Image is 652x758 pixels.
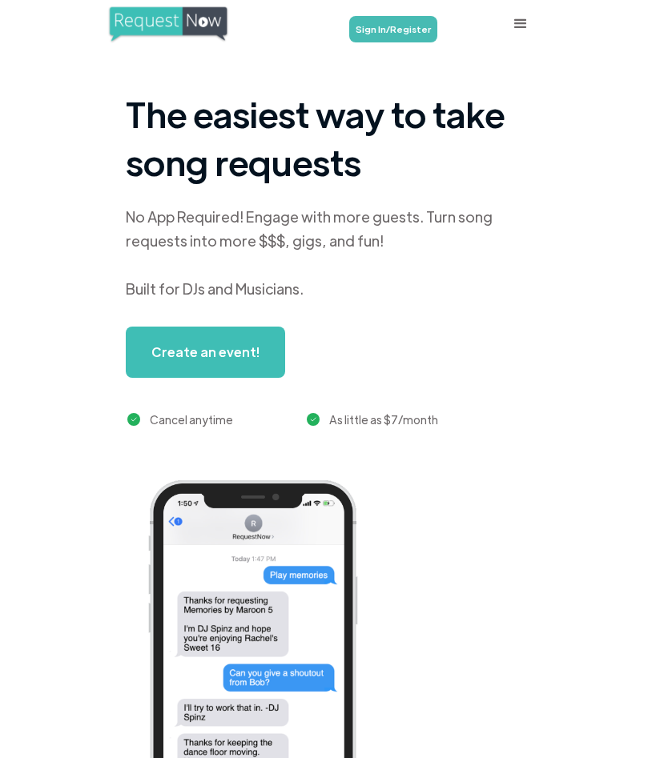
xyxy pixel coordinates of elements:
[349,16,437,42] a: Sign In/Register
[127,413,141,427] img: green checkmark
[107,5,252,43] a: home
[126,205,526,301] div: No App Required! Engage with more guests. Turn song requests into more $$$, gigs, and fun! Built ...
[126,90,526,186] h1: The easiest way to take song requests
[126,327,285,378] a: Create an event!
[307,413,320,427] img: green checkmark
[150,410,233,429] div: Cancel anytime
[329,410,438,429] div: As little as $7/month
